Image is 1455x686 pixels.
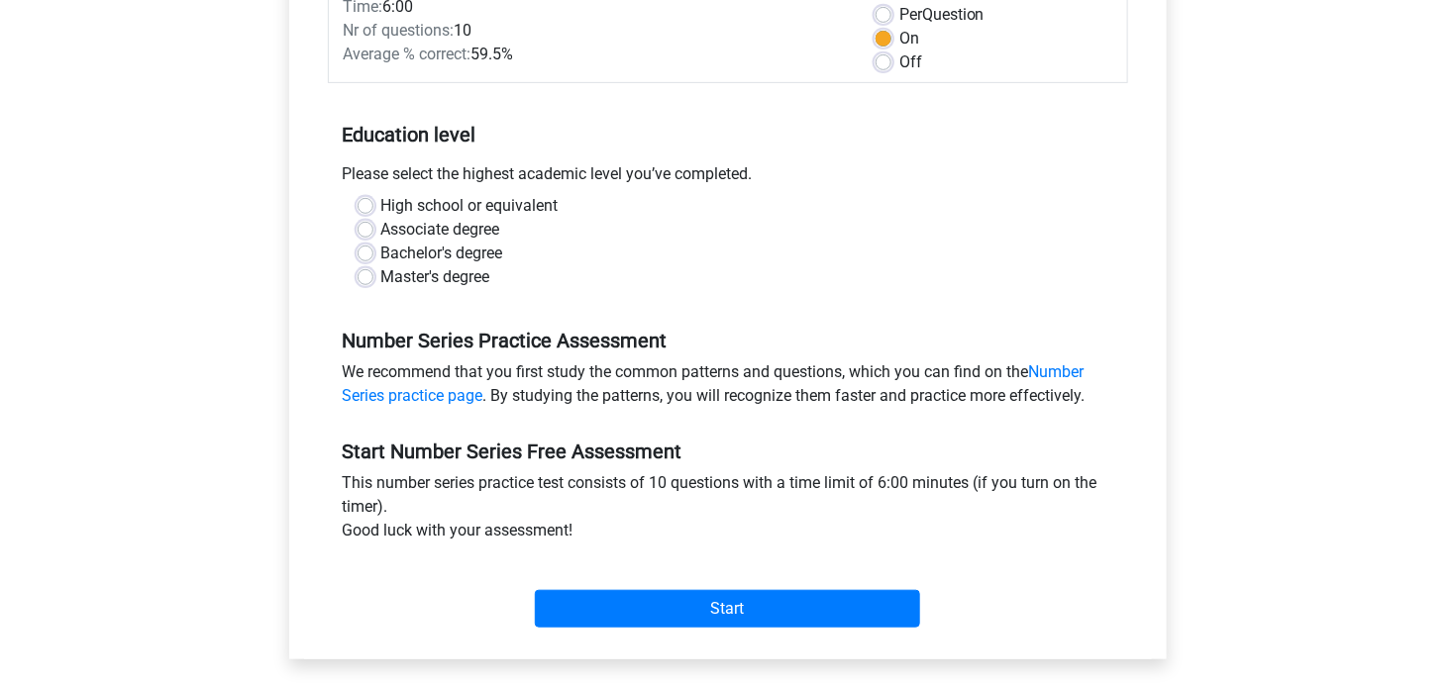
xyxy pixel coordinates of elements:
label: Associate degree [381,218,500,242]
h5: Education level [343,115,1113,154]
div: We recommend that you first study the common patterns and questions, which you can find on the . ... [328,360,1128,416]
div: This number series practice test consists of 10 questions with a time limit of 6:00 minutes (if y... [328,471,1128,550]
a: Number Series practice page [343,362,1085,405]
label: Off [899,50,922,74]
label: Question [899,3,985,27]
div: Please select the highest academic level you’ve completed. [328,162,1128,194]
label: Master's degree [381,265,490,289]
label: On [899,27,919,50]
div: 10 [329,19,861,43]
label: High school or equivalent [381,194,559,218]
div: 59.5% [329,43,861,66]
input: Start [535,590,920,628]
span: Nr of questions: [344,21,455,40]
h5: Start Number Series Free Assessment [343,440,1113,463]
span: Average % correct: [344,45,471,63]
span: Per [899,5,922,24]
h5: Number Series Practice Assessment [343,329,1113,352]
label: Bachelor's degree [381,242,503,265]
